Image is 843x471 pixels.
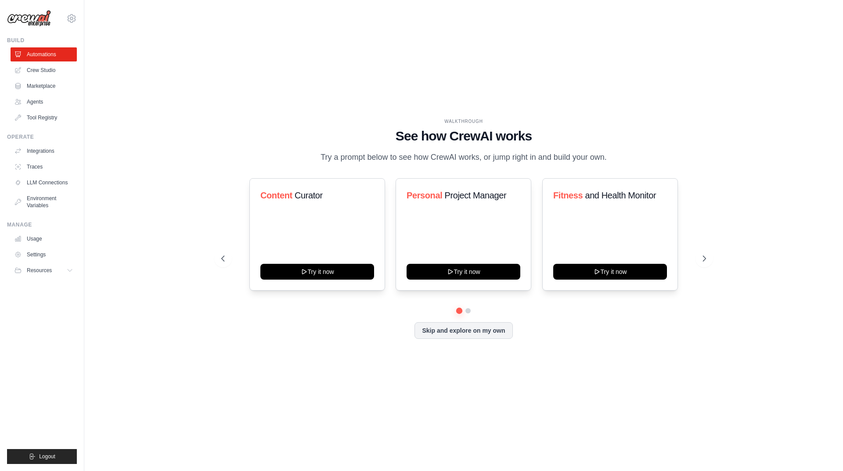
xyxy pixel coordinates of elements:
[221,128,706,144] h1: See how CrewAI works
[11,111,77,125] a: Tool Registry
[39,453,55,460] span: Logout
[11,263,77,277] button: Resources
[7,449,77,464] button: Logout
[260,264,374,280] button: Try it now
[11,95,77,109] a: Agents
[295,191,323,200] span: Curator
[7,10,51,27] img: Logo
[11,176,77,190] a: LLM Connections
[316,151,611,164] p: Try a prompt below to see how CrewAI works, or jump right in and build your own.
[11,79,77,93] a: Marketplace
[7,37,77,44] div: Build
[553,264,667,280] button: Try it now
[11,191,77,212] a: Environment Variables
[11,232,77,246] a: Usage
[221,118,706,125] div: WALKTHROUGH
[445,191,507,200] span: Project Manager
[11,63,77,77] a: Crew Studio
[414,322,512,339] button: Skip and explore on my own
[11,160,77,174] a: Traces
[260,191,292,200] span: Content
[407,191,442,200] span: Personal
[7,133,77,140] div: Operate
[585,191,656,200] span: and Health Monitor
[27,267,52,274] span: Resources
[7,221,77,228] div: Manage
[11,144,77,158] a: Integrations
[11,248,77,262] a: Settings
[407,264,520,280] button: Try it now
[11,47,77,61] a: Automations
[553,191,583,200] span: Fitness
